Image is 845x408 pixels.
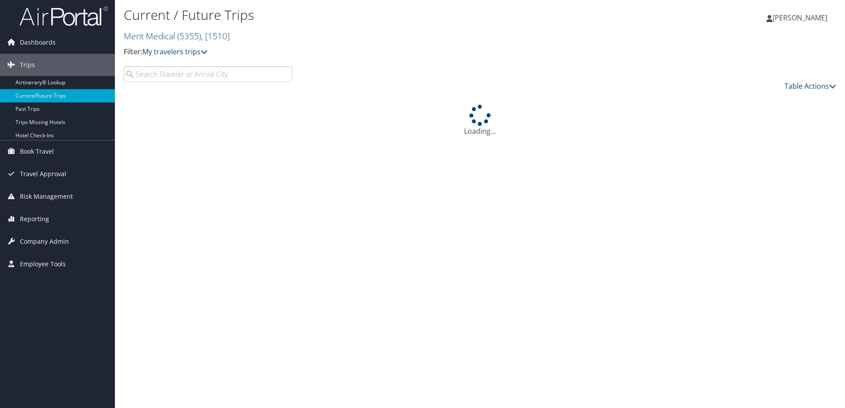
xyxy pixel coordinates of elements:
[20,54,35,76] span: Trips
[201,30,230,42] span: , [ 1510 ]
[20,140,54,162] span: Book Travel
[20,31,56,53] span: Dashboards
[20,208,49,230] span: Reporting
[124,30,230,42] a: Merit Medical
[124,6,599,24] h1: Current / Future Trips
[124,105,836,136] div: Loading...
[142,47,208,57] a: My travelers trips
[20,163,66,185] span: Travel Approval
[19,6,108,26] img: airportal-logo.png
[784,81,836,91] a: Table Actions
[20,185,73,208] span: Risk Management
[766,4,836,31] a: [PERSON_NAME]
[124,66,292,82] input: Search Traveler or Arrival City
[20,230,69,253] span: Company Admin
[124,46,599,58] p: Filter:
[773,13,827,23] span: [PERSON_NAME]
[20,253,66,275] span: Employee Tools
[177,30,201,42] span: ( 5355 )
